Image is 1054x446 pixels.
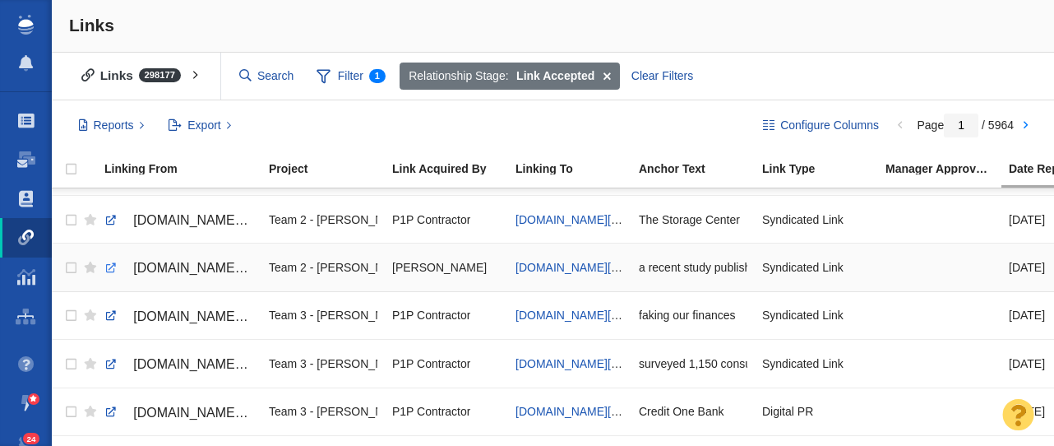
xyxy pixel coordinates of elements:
span: Relationship Stage: [409,67,508,85]
a: Linking To [515,163,637,177]
button: Reports [69,112,154,140]
a: [DOMAIN_NAME][URL] [515,213,637,226]
div: Credit One Bank [639,394,747,430]
span: P1P Contractor [392,404,470,419]
div: Manager Approved Link? [885,163,1007,174]
span: Syndicated Link [762,308,844,323]
div: The Storage Center [639,202,747,237]
button: Configure Columns [754,112,889,140]
a: [DOMAIN_NAME][URL][PERSON_NAME] [104,207,254,235]
span: 1 [369,69,386,83]
div: Team 3 - [PERSON_NAME] | Summer | [PERSON_NAME]\Credit One Bank\Credit One - Digital PR - The Soc... [269,298,377,333]
span: Export [187,117,220,134]
span: Reports [94,117,134,134]
span: Filter [307,61,395,92]
a: [DOMAIN_NAME][URL] [515,405,637,418]
span: Links [69,16,114,35]
span: [DOMAIN_NAME][URL] [133,309,272,323]
span: [DOMAIN_NAME][URL] [133,406,272,420]
span: [PERSON_NAME] [392,260,487,275]
td: Syndicated Link [755,196,878,244]
input: Search [233,62,302,91]
strong: Link Accepted [516,67,594,85]
td: Syndicated Link [755,340,878,388]
span: P1P Contractor [392,308,470,323]
div: surveyed 1,150 consumers [639,346,747,381]
td: Syndicated Link [755,244,878,291]
td: P1P Contractor [385,388,508,435]
a: [DOMAIN_NAME][URL] [515,309,637,322]
div: Linking From [104,163,267,174]
div: Link Acquired By [392,163,514,174]
div: Team 2 - [PERSON_NAME] | [PERSON_NAME] | [PERSON_NAME]\The Storage Center\The Storage Center - Di... [269,249,377,285]
td: Kyle Ochsner [385,244,508,291]
td: P1P Contractor [385,340,508,388]
div: Team 3 - [PERSON_NAME] | Summer | [PERSON_NAME]\Credit One Bank\Credit One - Digital PR - The Soc... [269,394,377,430]
a: [DOMAIN_NAME][URL] [515,261,637,274]
div: faking our finances [639,298,747,333]
a: Linking From [104,163,267,177]
td: P1P Contractor [385,291,508,339]
td: P1P Contractor [385,196,508,244]
a: Link Type [762,163,884,177]
span: Syndicated Link [762,356,844,371]
span: [DOMAIN_NAME][URL] [133,357,272,371]
div: Linking To [515,163,637,174]
span: P1P Contractor [392,356,470,371]
a: [DOMAIN_NAME][URL] [104,303,254,331]
div: a recent study published by The Storage Center [639,249,747,285]
img: buzzstream_logo_iconsimple.png [18,15,33,35]
span: Syndicated Link [762,260,844,275]
div: Team 2 - [PERSON_NAME] | [PERSON_NAME] | [PERSON_NAME]\The Storage Center\The Storage Center - Di... [269,202,377,237]
div: Anchor Text [639,163,760,174]
a: Link Acquired By [392,163,514,177]
span: Syndicated Link [762,212,844,227]
div: Team 3 - [PERSON_NAME] | Summer | [PERSON_NAME]\Credit One Bank\Credit One Bank - Digital PR - Ra... [269,346,377,381]
a: Manager Approved Link? [885,163,1007,177]
a: Anchor Text [639,163,760,177]
span: Configure Columns [780,117,879,134]
div: Project [269,163,391,174]
span: Page / 5964 [917,118,1014,132]
a: [DOMAIN_NAME][URL] [104,351,254,379]
button: Export [159,112,241,140]
span: P1P Contractor [392,212,470,227]
span: [DOMAIN_NAME][URL] [133,261,272,275]
div: Clear Filters [622,63,702,91]
span: 24 [23,433,40,445]
a: [DOMAIN_NAME][URL] [104,399,254,427]
span: [DOMAIN_NAME][URL][PERSON_NAME] [133,213,381,227]
td: Digital PR [755,388,878,435]
td: Syndicated Link [755,291,878,339]
a: [DOMAIN_NAME][URL] [515,357,637,370]
span: Digital PR [762,404,813,419]
a: [DOMAIN_NAME][URL] [104,254,254,282]
div: Link Type [762,163,884,174]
